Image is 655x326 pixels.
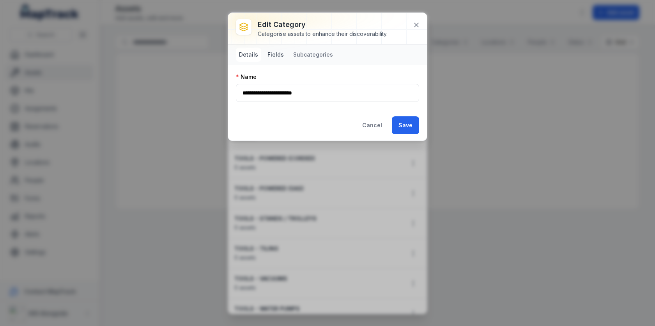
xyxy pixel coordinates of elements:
div: Categorise assets to enhance their discoverability. [258,30,388,38]
button: Subcategories [290,48,336,62]
h3: Edit category [258,19,388,30]
button: Save [392,116,419,134]
label: Name [236,73,257,81]
button: Fields [264,48,287,62]
button: Details [236,48,261,62]
button: Cancel [356,116,389,134]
